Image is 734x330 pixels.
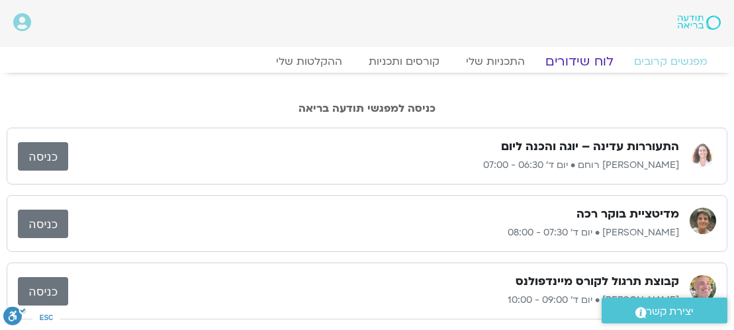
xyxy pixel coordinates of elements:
[18,210,68,238] a: כניסה
[602,298,727,323] a: יצירת קשר
[355,55,453,68] a: קורסים ותכניות
[7,103,727,114] h2: כניסה למפגשי תודעה בריאה
[501,139,679,155] h3: התעוררות עדינה – יוגה והכנה ליום
[647,303,694,321] span: יצירת קשר
[68,225,679,241] p: [PERSON_NAME] • יום ד׳ 07:30 - 08:00
[263,55,355,68] a: ההקלטות שלי
[516,274,679,290] h3: קבוצת תרגול לקורס מיינדפולנס
[530,54,629,69] a: לוח שידורים
[13,55,721,68] nav: Menu
[621,55,721,68] a: מפגשים קרובים
[453,55,538,68] a: התכניות שלי
[690,275,716,302] img: רון אלון
[18,277,68,306] a: כניסה
[68,157,679,173] p: [PERSON_NAME] רוחם • יום ד׳ 06:30 - 07:00
[576,206,679,222] h3: מדיטציית בוקר רכה
[690,208,716,234] img: נעם גרייף
[68,292,679,308] p: [PERSON_NAME] • יום ד׳ 09:00 - 10:00
[18,142,68,171] a: כניסה
[690,140,716,167] img: אורנה סמלסון רוחם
